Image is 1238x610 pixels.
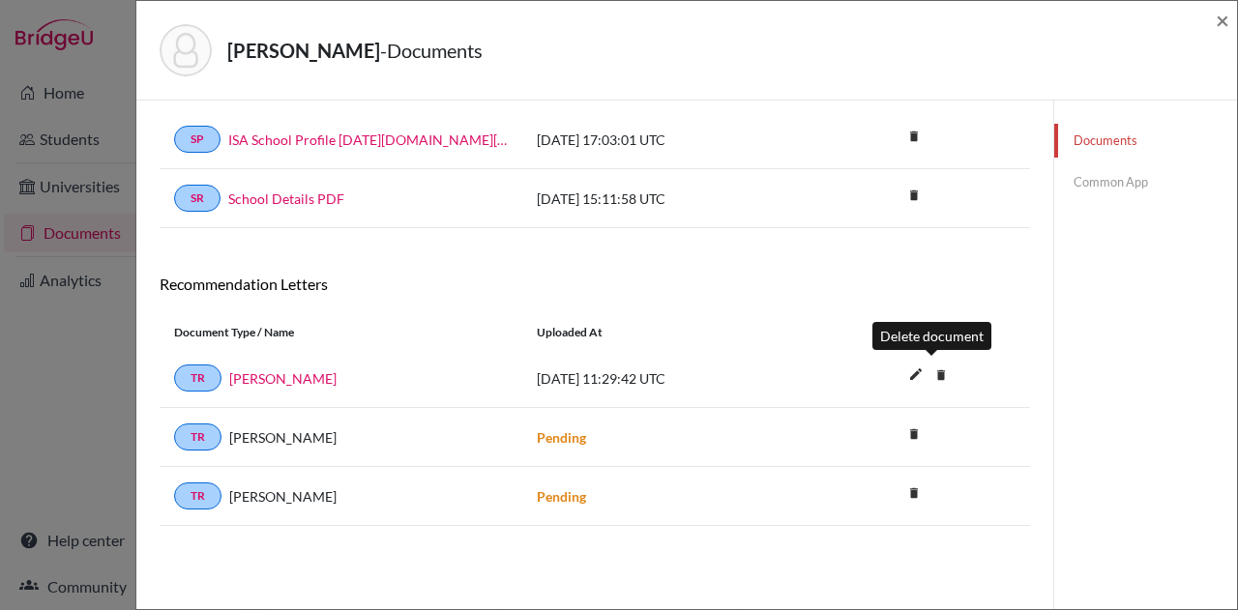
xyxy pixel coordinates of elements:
[899,479,928,508] i: delete
[899,481,928,508] a: delete
[174,482,221,509] a: TR
[522,130,812,150] div: [DATE] 17:03:01 UTC
[1054,124,1237,158] a: Documents
[160,324,522,341] div: Document Type / Name
[228,130,508,150] a: ISA School Profile [DATE][DOMAIN_NAME][DATE]_wide
[380,39,483,62] span: - Documents
[537,429,586,446] strong: Pending
[228,189,344,209] a: School Details PDF
[227,39,380,62] strong: [PERSON_NAME]
[899,362,932,391] button: edit
[537,488,586,505] strong: Pending
[899,420,928,449] i: delete
[160,275,1030,293] h6: Recommendation Letters
[899,125,928,151] a: delete
[174,126,221,153] a: SP
[522,324,812,341] div: Uploaded at
[537,370,665,387] span: [DATE] 11:29:42 UTC
[1216,6,1229,34] span: ×
[900,359,931,390] i: edit
[899,122,928,151] i: delete
[229,368,337,389] a: [PERSON_NAME]
[872,322,991,350] div: Delete document
[174,364,221,392] a: TR
[229,427,337,448] span: [PERSON_NAME]
[1054,165,1237,199] a: Common App
[927,363,956,390] a: delete
[899,184,928,210] a: delete
[1216,9,1229,32] button: Close
[927,361,956,390] i: delete
[174,185,221,212] a: SR
[174,423,221,450] a: TR
[522,189,812,209] div: [DATE] 15:11:58 UTC
[899,181,928,210] i: delete
[229,486,337,507] span: [PERSON_NAME]
[899,422,928,449] a: delete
